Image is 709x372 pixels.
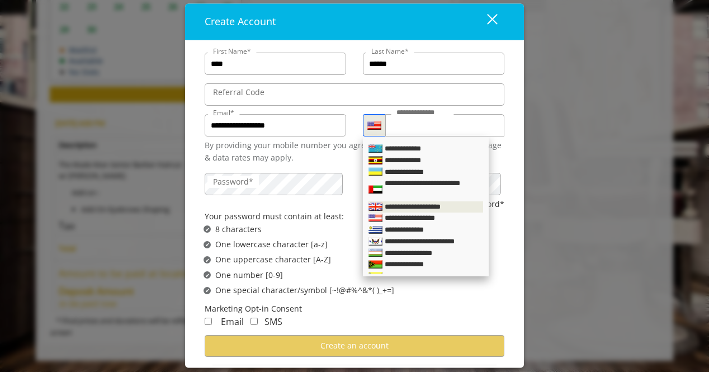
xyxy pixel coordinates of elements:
[215,254,331,266] span: One uppercase character [A-Z]
[207,46,257,56] label: First Name*
[363,114,385,136] div: Country
[466,10,504,33] button: close dialog
[320,340,389,351] span: Create an account
[207,176,259,188] label: Password*
[215,269,283,281] span: One number [0-9]
[205,256,210,265] span: ✔
[205,286,210,295] span: ✔
[205,318,212,325] input: Receive Marketing Email
[205,173,343,195] input: Password
[205,335,504,357] button: Create an account
[264,316,282,328] span: SMS
[205,225,210,234] span: ✔
[205,303,504,315] div: Marketing Opt-in Consent
[207,107,240,118] label: Email*
[250,318,258,325] input: Receive Marketing SMS
[215,238,328,251] span: One lowercase character [a-z]
[205,83,504,106] input: ReferralCode
[205,271,210,280] span: ✔
[205,211,504,223] div: Your password must contain at least:
[207,86,270,98] label: Referral Code
[474,13,497,30] div: close dialog
[363,53,504,75] input: Lastname
[366,46,414,56] label: Last Name*
[215,285,394,297] span: One special character/symbol [~!@#%^&*( )_+=]
[205,114,346,136] input: Email
[205,53,346,75] input: FirstName
[215,223,262,236] span: 8 characters
[221,316,244,328] span: Email
[205,139,504,164] div: By providing your mobile number you agree to receive text messages. Message & data rates may apply.
[205,15,276,28] span: Create Account
[205,241,210,249] span: ✔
